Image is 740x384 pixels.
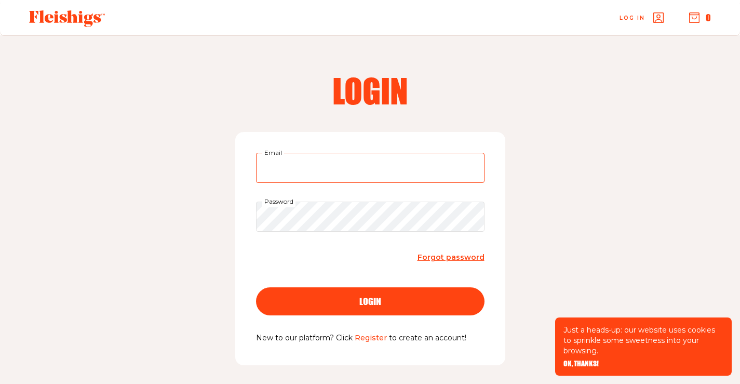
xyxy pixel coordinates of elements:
h2: Login [237,74,503,107]
p: Just a heads-up: our website uses cookies to sprinkle some sweetness into your browsing. [563,325,723,356]
span: login [359,297,381,306]
label: Email [262,147,284,158]
span: Log in [620,14,645,22]
button: OK, THANKS! [563,360,599,367]
a: Log in [620,12,664,23]
p: New to our platform? Click to create an account! [256,332,485,345]
a: Register [355,333,387,342]
input: Email [256,153,485,183]
button: login [256,287,485,315]
input: Password [256,202,485,232]
a: Forgot password [418,250,485,264]
label: Password [262,196,295,207]
span: Forgot password [418,253,485,262]
button: 0 [689,12,711,23]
